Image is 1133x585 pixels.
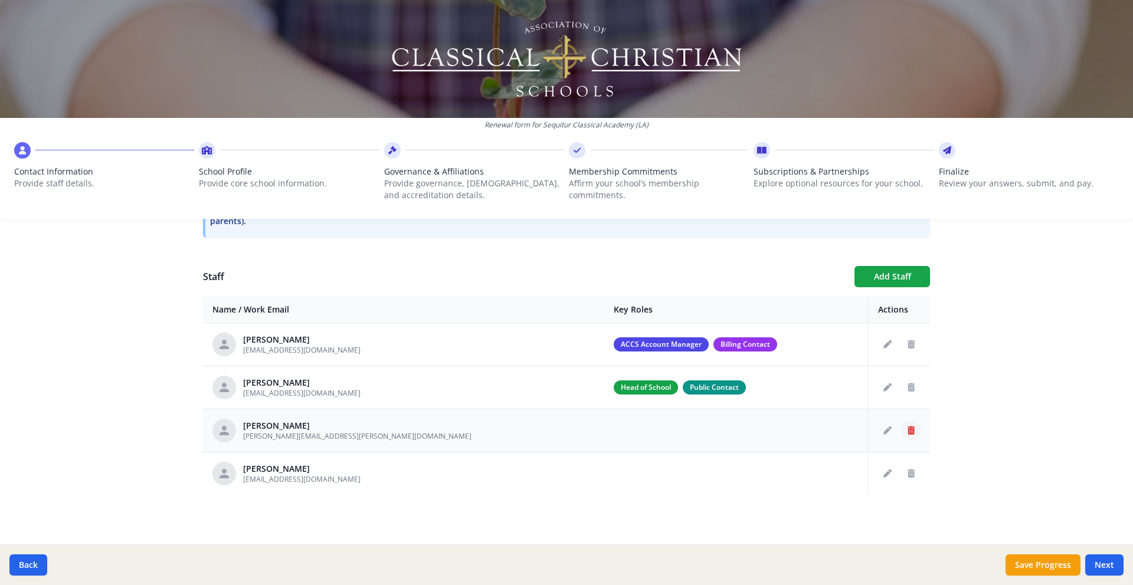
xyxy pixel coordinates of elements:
[1006,554,1080,576] button: Save Progress
[390,18,744,100] img: Logo
[713,337,777,351] span: Billing Contact
[569,178,749,201] p: Affirm your school’s membership commitments.
[754,178,934,189] p: Explore optional resources for your school.
[14,166,194,178] span: Contact Information
[1085,554,1124,576] button: Next
[902,421,921,440] button: Delete staff
[243,474,361,484] span: [EMAIL_ADDRESS][DOMAIN_NAME]
[902,464,921,483] button: Delete staff
[569,166,749,178] span: Membership Commitments
[902,335,921,354] button: Delete staff
[614,380,678,395] span: Head of School
[902,378,921,397] button: Delete staff
[384,178,564,201] p: Provide governance, [DEMOGRAPHIC_DATA], and accreditation details.
[878,421,897,440] button: Edit staff
[243,345,361,355] span: [EMAIL_ADDRESS][DOMAIN_NAME]
[243,463,361,475] div: [PERSON_NAME]
[604,297,868,323] th: Key Roles
[683,380,746,395] span: Public Contact
[243,431,471,441] span: [PERSON_NAME][EMAIL_ADDRESS][PERSON_NAME][DOMAIN_NAME]
[939,178,1119,189] p: Review your answers, submit, and pay.
[203,270,845,284] h1: Staff
[614,337,709,351] span: ACCS Account Manager
[384,166,564,178] span: Governance & Affiliations
[243,377,361,389] div: [PERSON_NAME]
[9,554,47,576] button: Back
[754,166,934,178] span: Subscriptions & Partnerships
[14,178,194,189] p: Provide staff details.
[878,464,897,483] button: Edit staff
[878,378,897,397] button: Edit staff
[939,166,1119,178] span: Finalize
[869,297,931,323] th: Actions
[243,388,361,398] span: [EMAIL_ADDRESS][DOMAIN_NAME]
[878,335,897,354] button: Edit staff
[243,420,471,432] div: [PERSON_NAME]
[854,266,930,287] button: Add Staff
[203,297,604,323] th: Name / Work Email
[199,178,379,189] p: Provide core school information.
[199,166,379,178] span: School Profile
[243,334,361,346] div: [PERSON_NAME]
